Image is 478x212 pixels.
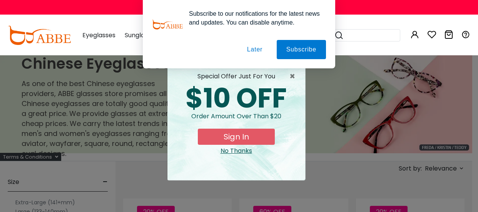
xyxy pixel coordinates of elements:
[183,9,326,27] div: Subscribe to our notifications for the latest news and updates. You can disable anytime.
[237,40,272,59] button: Later
[277,40,326,59] button: Subscribe
[289,72,299,81] button: Close
[198,129,275,145] button: Sign In
[289,72,299,81] span: ×
[152,9,183,40] img: notification icon
[174,112,299,129] div: Order amount over than $20
[174,85,299,112] div: $10 OFF
[174,72,299,81] div: special offer just for you
[174,146,299,156] div: Close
